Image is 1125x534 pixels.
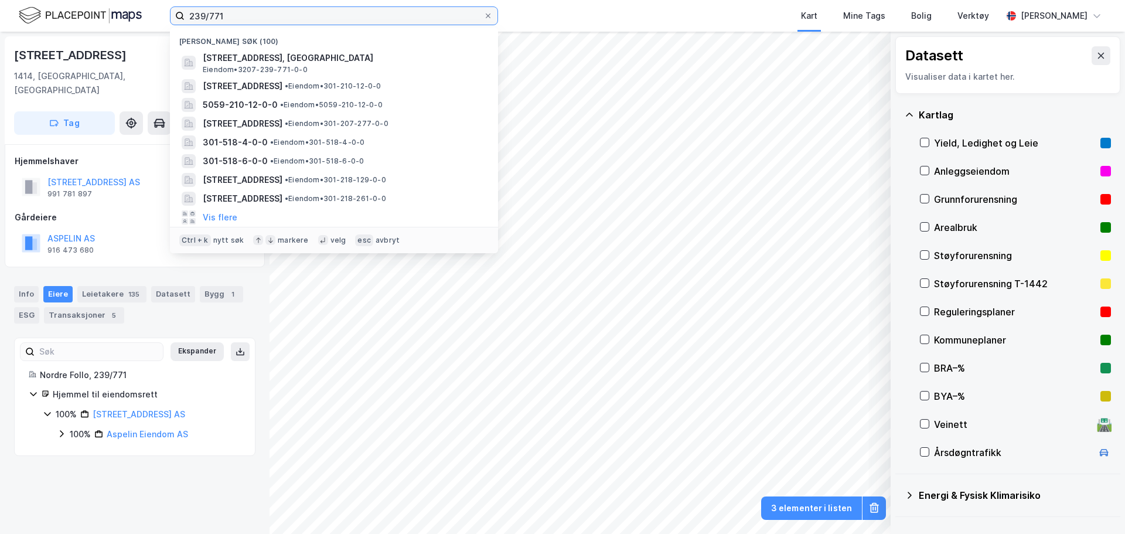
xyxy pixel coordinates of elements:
a: [STREET_ADDRESS] AS [93,409,185,419]
div: avbryt [376,236,400,245]
div: Hjemmel til eiendomsrett [53,387,241,402]
div: Visualiser data i kartet her. [905,70,1110,84]
button: Tag [14,111,115,135]
div: 135 [126,288,142,300]
span: Eiendom • 3207-239-771-0-0 [203,65,308,74]
input: Søk på adresse, matrikkel, gårdeiere, leietakere eller personer [185,7,483,25]
span: Eiendom • 301-218-261-0-0 [285,194,386,203]
div: Leietakere [77,286,146,302]
div: 991 781 897 [47,189,92,199]
span: 301-518-4-0-0 [203,135,268,149]
div: ESG [14,307,39,324]
div: Kommuneplaner [934,333,1096,347]
div: Arealbruk [934,220,1096,234]
span: [STREET_ADDRESS] [203,117,282,131]
div: Bygg [200,286,243,302]
span: Eiendom • 301-518-4-0-0 [270,138,364,147]
div: Energi & Fysisk Klimarisiko [919,488,1111,502]
button: Vis flere [203,210,237,225]
div: 🛣️ [1096,417,1112,432]
span: • [285,194,288,203]
div: Støyforurensning [934,249,1096,263]
div: Hjemmelshaver [15,154,255,168]
div: Mine Tags [843,9,885,23]
div: BRA–% [934,361,1096,375]
div: Datasett [905,46,963,65]
iframe: Chat Widget [1066,478,1125,534]
div: Veinett [934,417,1092,431]
input: Søk [35,343,163,360]
div: Grunnforurensning [934,192,1096,206]
span: • [285,175,288,184]
div: 100% [56,407,77,421]
div: Gårdeiere [15,210,255,225]
div: markere [278,236,308,245]
div: 916 473 680 [47,246,94,255]
div: [STREET_ADDRESS] [14,46,129,64]
div: Verktøy [957,9,989,23]
div: 1 [227,288,238,300]
div: Kart [801,9,817,23]
div: Eiere [43,286,73,302]
span: [STREET_ADDRESS] [203,173,282,187]
div: Nordre Follo, 239/771 [40,368,241,382]
div: Info [14,286,39,302]
div: Reguleringsplaner [934,305,1096,319]
button: Ekspander [171,342,224,361]
span: • [270,138,274,147]
span: Eiendom • 301-518-6-0-0 [270,157,364,166]
div: esc [355,234,373,246]
img: logo.f888ab2527a4732fd821a326f86c7f29.svg [19,5,142,26]
div: Årsdøgntrafikk [934,445,1092,460]
div: Støyforurensning T-1442 [934,277,1096,291]
div: [PERSON_NAME] [1021,9,1087,23]
span: Eiendom • 301-218-129-0-0 [285,175,386,185]
div: BYA–% [934,389,1096,403]
span: • [285,119,288,128]
div: Transaksjoner [44,307,124,324]
span: Eiendom • 301-207-277-0-0 [285,119,388,128]
span: 5059-210-12-0-0 [203,98,278,112]
div: Bolig [911,9,932,23]
button: 3 elementer i listen [761,496,862,520]
span: • [285,81,288,90]
div: 1414, [GEOGRAPHIC_DATA], [GEOGRAPHIC_DATA] [14,69,181,97]
a: Aspelin Eiendom AS [107,429,188,439]
div: Datasett [151,286,195,302]
span: [STREET_ADDRESS] [203,79,282,93]
div: Yield, Ledighet og Leie [934,136,1096,150]
div: 100% [70,427,91,441]
span: • [280,100,284,109]
span: [STREET_ADDRESS] [203,192,282,206]
div: Anleggseiendom [934,164,1096,178]
div: nytt søk [213,236,244,245]
span: • [270,157,274,165]
div: 5 [108,309,120,321]
span: Eiendom • 301-210-12-0-0 [285,81,381,91]
div: velg [330,236,346,245]
span: [STREET_ADDRESS], [GEOGRAPHIC_DATA] [203,51,484,65]
span: 301-518-6-0-0 [203,154,268,168]
span: Eiendom • 5059-210-12-0-0 [280,100,383,110]
div: Kartlag [919,108,1111,122]
div: Ctrl + k [179,234,211,246]
div: [PERSON_NAME] søk (100) [170,28,498,49]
